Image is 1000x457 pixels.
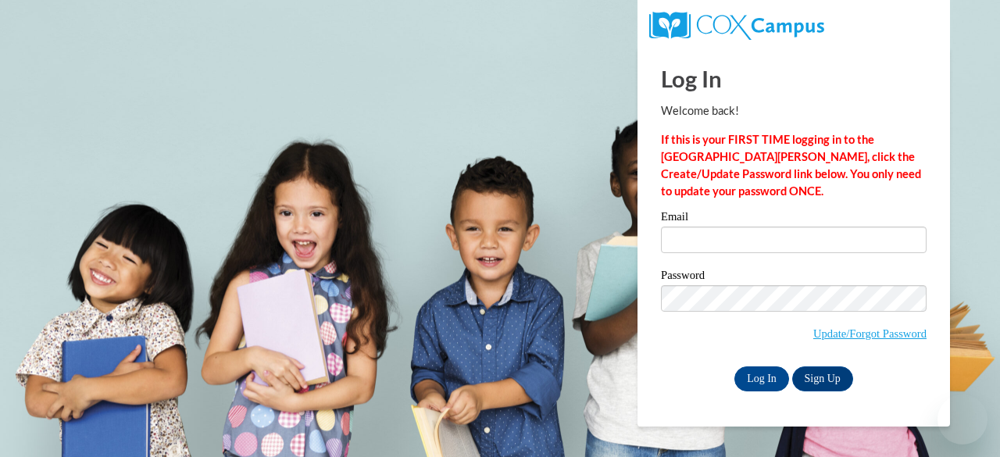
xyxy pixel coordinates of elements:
[937,395,987,445] iframe: Button to launch messaging window
[813,327,927,340] a: Update/Forgot Password
[661,270,927,285] label: Password
[661,62,927,95] h1: Log In
[661,211,927,227] label: Email
[734,366,789,391] input: Log In
[661,102,927,120] p: Welcome back!
[649,12,824,40] img: COX Campus
[661,133,921,198] strong: If this is your FIRST TIME logging in to the [GEOGRAPHIC_DATA][PERSON_NAME], click the Create/Upd...
[792,366,853,391] a: Sign Up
